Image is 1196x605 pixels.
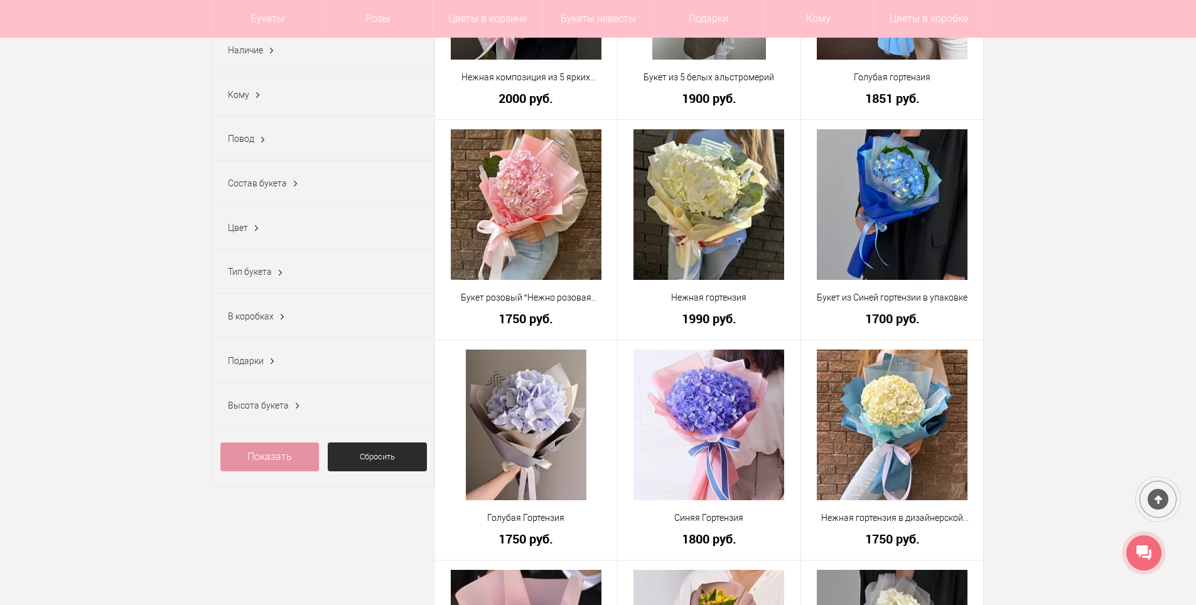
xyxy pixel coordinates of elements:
img: Букет розовый “Нежно розовая гортензия” [451,129,601,280]
span: Кому [228,90,249,100]
a: Нежная композиция из 5 ярких альстромерий [443,71,610,84]
a: Букет из Синей гортензии в упаковке [809,291,976,304]
a: Букет розовый “Нежно розовая гортензия” [443,291,610,304]
a: 1750 руб. [443,312,610,325]
img: Букет из Синей гортензии в упаковке [817,129,967,280]
a: 1990 руб. [626,312,792,325]
a: Сбросить [328,442,427,471]
a: 1700 руб. [809,312,976,325]
a: 1851 руб. [809,92,976,105]
a: Показать [220,442,320,471]
a: Синяя Гортензия [626,511,792,525]
img: Нежная гортензия [633,129,784,280]
span: Тип букета [228,267,272,277]
a: Голубая гортензия [809,71,976,84]
img: Синяя Гортензия [633,350,784,500]
a: Нежная гортензия [626,291,792,304]
span: Высота букета [228,400,289,410]
img: Голубая Гортензия [466,350,586,500]
span: Цвет [228,223,248,233]
a: Нежная гортензия в дизайнерской упаковке [809,511,976,525]
span: Повод [228,134,254,144]
span: Наличие [228,45,263,55]
span: Подарки [228,356,264,366]
a: 1750 руб. [443,532,610,545]
span: Состав букета [228,178,287,188]
img: Нежная гортензия в дизайнерской упаковке [817,350,967,500]
a: 1900 руб. [626,92,792,105]
a: 2000 руб. [443,92,610,105]
span: В коробках [228,311,274,321]
a: 1800 руб. [626,532,792,545]
a: Букет из 5 белых альстромерий [626,71,792,84]
a: 1750 руб. [809,532,976,545]
a: Голубая Гортензия [443,511,610,525]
